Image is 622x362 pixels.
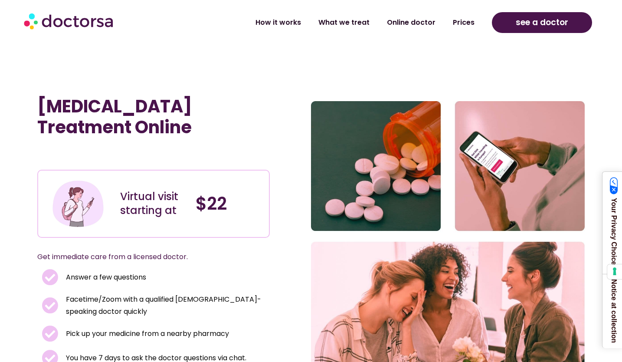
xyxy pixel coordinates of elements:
[51,177,105,230] img: Illustration depicting a young woman in a casual outfit, engaged with her smartphone. She has a p...
[64,293,266,318] span: Facetime/Zoom with a qualified [DEMOGRAPHIC_DATA]-speaking doctor quickly​
[37,96,270,138] h1: [MEDICAL_DATA] Treatment Online
[310,13,378,33] a: What we treat
[165,13,483,33] nav: Menu
[64,271,146,283] span: Answer a few questions
[607,264,622,279] button: Your consent preferences for tracking technologies
[247,13,310,33] a: How it works
[64,328,229,340] span: Pick up your medicine from a nearby pharmacy
[42,151,172,161] iframe: Customer reviews powered by Trustpilot
[492,12,592,33] a: see a doctor
[444,13,483,33] a: Prices
[516,16,568,30] span: see a doctor
[37,251,249,263] p: Get immediate care from a licensed doctor.
[378,13,444,33] a: Online doctor
[196,193,262,214] h4: $22
[120,190,187,217] div: Virtual visit starting at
